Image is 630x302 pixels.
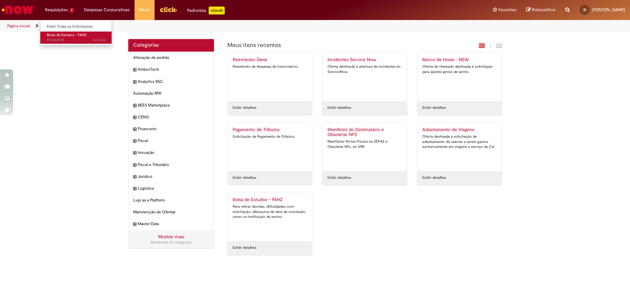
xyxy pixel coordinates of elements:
[47,33,87,37] span: Bolsa de Estudos – FAHZ
[417,122,502,172] a: Adiantamento de Viagens Oferta destinada à solicitação de adiantamento de valores a serem gastos ...
[128,123,214,135] div: expandir categoria Financeiro Financeiro
[422,134,497,150] div: Oferta destinada à solicitação de adiantamento de valores a serem gastos exclusivamente em viagen...
[133,150,136,156] i: expandir categoria Inovação
[133,79,136,85] i: expandir categoria Analytics BSC
[128,63,214,76] div: expandir categoria AmbevTech AmbevTech
[139,7,150,13] span: More
[133,126,136,133] i: expandir categoria Financeiro
[93,37,106,42] time: 30/08/2025 11:52:00
[422,175,446,180] a: Exibir detalhes
[133,197,209,203] span: Lupi as a Platform
[422,64,497,74] div: Oferta de chamado destinada à solicitação para ajustes gerais de ponto.
[233,57,307,62] h2: Reembolso Geral
[93,37,106,42] span: 2d atrás
[532,7,556,13] span: Rascunhos
[233,197,307,202] h2: Bolsa de Estudos – FAHZ
[128,218,214,230] div: expandir categoria Master Data Master Data
[7,23,30,29] a: Página inicial
[133,55,209,60] span: Alteração de pedido
[138,67,209,72] span: AmbevTech
[228,52,312,102] a: Reembolso Geral Reembolso de despesas de funcionários
[128,147,214,159] div: expandir categoria Inovação Inovação
[187,7,225,14] div: Padroniza
[128,111,214,123] div: expandir categoria CENG CENG
[526,7,556,13] a: Rascunhos
[1,3,34,16] img: ServiceNow
[133,240,209,245] div: Mostrando 15 categorias
[40,23,113,30] a: Exibir Todas as Solicitações
[133,221,136,228] i: expandir categoria Master Data
[5,20,415,32] ul: Trilhas de página
[128,182,214,195] div: expandir categoria Logistica Logistica
[583,8,586,12] span: IS
[128,52,214,64] div: Alteração de pedido
[138,162,209,168] span: Fiscal e Tributário
[128,194,214,206] div: Lupi as a Platform
[327,105,351,110] a: Exibir detalhes
[159,5,177,14] img: click_logo_yellow_360x200.png
[138,126,209,132] span: Financeiro
[479,43,485,49] i: Exibição em cartão
[138,150,209,155] span: Inovação
[138,103,209,108] span: BEES Marketplace
[133,114,136,121] i: expandir categoria CENG
[228,192,312,242] a: Bolsa de Estudos – FAHZ Para retirar dúvidas, dificuldades com solicitação, alterações de data de...
[138,221,209,227] span: Master Data
[498,7,516,13] span: Favoritos
[133,103,136,109] i: expandir categoria BEES Marketplace
[233,245,256,250] a: Exibir detalhes
[128,171,214,183] div: expandir categoria Jurídico Jurídico
[327,127,402,138] h2: Manifesto do Destinatário e Obsoletar NFS
[233,175,256,180] a: Exibir detalhes
[422,105,446,110] a: Exibir detalhes
[133,209,209,215] span: Manutenção de Ofertas
[422,127,497,132] h2: Adiantamento de Viagens
[133,67,136,73] i: expandir categoria AmbevTech
[133,174,136,180] i: expandir categoria Jurídico
[228,122,312,172] a: Pagamento de Tributos Solicitação de Pagamento de Tributos
[323,52,407,102] a: Incidentes Service Now Oferta destinada à abertura de incidentes no ServiceNow.
[138,114,209,120] span: CENG
[133,138,136,145] i: expandir categoria Fiscal
[133,42,209,48] h2: Categorias
[227,42,431,49] h1: {"description":"","title":"Meus itens recentes"} Categoria
[128,206,214,218] div: Manutenção de Ofertas
[84,7,130,13] span: Despesas Corporativas
[128,135,214,147] div: expandir categoria Fiscal Fiscal
[128,99,214,111] div: expandir categoria BEES Marketplace BEES Marketplace
[138,138,209,144] span: Fiscal
[592,7,625,12] span: [PERSON_NAME]
[496,43,502,49] i: Exibição de grade
[422,57,497,62] h2: Banco de Horas - NEW
[233,204,307,220] div: Para retirar dúvidas, dificuldades com solicitação, alterações de data de conclusão, curso ou ins...
[209,7,225,14] p: +GenAi
[133,186,136,192] i: expandir categoria Logistica
[233,134,307,139] div: Solicitação de Pagamento de Tributos
[417,52,502,102] a: Banco de Horas - NEW Oferta de chamado destinada à solicitação para ajustes gerais de ponto.
[327,175,351,180] a: Exibir detalhes
[69,8,74,13] span: 1
[128,159,214,171] div: expandir categoria Fiscal e Tributário Fiscal e Tributário
[233,127,307,132] h2: Pagamento de Tributos
[327,139,402,149] div: Manifestar Notas Fiscais na SEFAZ e Obsoletar NFs. no VIM
[323,122,407,172] a: Manifesto do Destinatário e Obsoletar NFS Manifestar Notas Fiscais na SEFAZ e Obsoletar NFs. no VIM
[138,174,209,179] span: Jurídico
[128,76,214,88] div: expandir categoria Analytics BSC Analytics BSC
[138,186,209,191] span: Logistica
[40,20,112,46] ul: Requisições
[158,234,184,240] a: Mostrar mais
[133,162,136,169] i: expandir categoria Fiscal e Tributário
[233,64,307,69] div: Reembolso de despesas de funcionários
[45,7,68,13] span: Requisições
[138,79,209,84] span: Analytics BSC
[327,64,402,74] div: Oferta destinada à abertura de incidentes no ServiceNow.
[128,52,214,230] ul: Categorias
[490,42,491,50] span: |
[47,37,106,43] span: R13464935
[327,57,402,62] h2: Incidentes Service Now
[133,91,209,96] span: Automação RPA
[128,87,214,100] div: Automação RPA
[40,32,113,44] a: Aberto R13464935 : Bolsa de Estudos – FAHZ
[233,105,256,110] a: Exibir detalhes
